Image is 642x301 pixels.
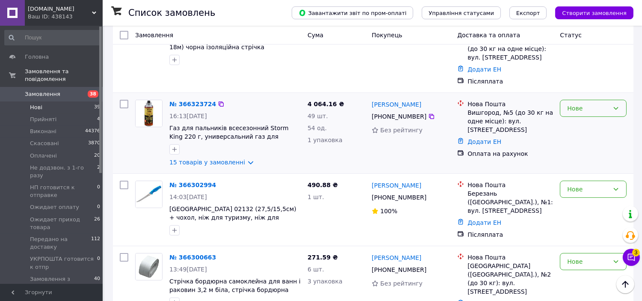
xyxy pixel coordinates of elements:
[135,100,163,127] a: Фото товару
[616,275,634,293] button: Наверх
[97,164,100,179] span: 2
[467,230,553,239] div: Післяплата
[169,101,216,107] a: № 366323724
[299,9,406,17] span: Завантажити звіт по пром-оплаті
[467,253,553,262] div: Нова Пошта
[467,138,501,145] a: Додати ЕН
[372,266,426,273] span: [PHONE_NUMBER]
[97,184,100,199] span: 0
[94,216,100,231] span: 26
[30,216,94,231] span: Ожидает приход товара
[372,113,426,120] span: [PHONE_NUMBER]
[135,253,163,280] a: Фото товару
[28,13,103,21] div: Ваш ID: 438143
[457,32,520,39] span: Доставка та оплата
[28,5,92,13] span: Bat-opt.com.ua
[169,113,207,119] span: 16:13[DATE]
[372,194,426,201] span: [PHONE_NUMBER]
[372,32,402,39] span: Покупець
[91,235,100,251] span: 112
[516,10,540,16] span: Експорт
[467,108,553,134] div: Вишгород, №5 (до 30 кг на одне місце): вул. [STREET_ADDRESS]
[169,159,245,166] a: 15 товарів у замовленні
[30,255,97,271] span: УКРПОШТА готовится к отпр
[467,189,553,215] div: Березань ([GEOGRAPHIC_DATA].), №1: вул. [STREET_ADDRESS]
[136,253,162,280] img: Фото товару
[380,208,397,215] span: 100%
[372,253,421,262] a: [PERSON_NAME]
[4,30,101,45] input: Пошук
[25,90,60,98] span: Замовлення
[380,280,423,287] span: Без рейтингу
[308,101,344,107] span: 4 064.16 ₴
[467,100,553,108] div: Нова Пошта
[94,275,100,291] span: 40
[632,249,640,256] span: 3
[308,125,327,131] span: 54 од.
[88,140,100,147] span: 3870
[94,152,100,160] span: 20
[380,127,423,134] span: Без рейтингу
[308,278,343,285] span: 3 упаковка
[97,203,100,211] span: 0
[429,10,494,16] span: Управління статусами
[308,137,343,143] span: 1 упаковка
[169,206,296,229] a: [GEOGRAPHIC_DATA] 02132 (27,5/15,5см) + чохол, ніж для туризму, ніж для рибалки
[467,181,553,189] div: Нова Пошта
[97,116,100,123] span: 4
[169,254,216,261] a: № 366300663
[30,116,56,123] span: Прийняті
[292,6,413,19] button: Завантажити звіт по пром-оплаті
[308,266,324,273] span: 6 шт.
[97,255,100,271] span: 0
[135,32,173,39] span: Замовлення
[169,194,207,200] span: 14:03[DATE]
[30,275,94,291] span: Замовлення з [PERSON_NAME]
[467,66,501,73] a: Додати ЕН
[136,181,162,208] img: Фото товару
[30,164,97,179] span: Не додзвон. з 1-го разу
[169,266,207,273] span: 13:49[DATE]
[623,249,640,266] button: Чат з покупцем3
[308,194,324,200] span: 1 шт.
[567,185,609,194] div: Нове
[372,181,421,190] a: [PERSON_NAME]
[560,32,582,39] span: Статус
[547,9,633,16] a: Створити замовлення
[567,104,609,113] div: Нове
[308,32,323,39] span: Cума
[30,140,59,147] span: Скасовані
[30,235,91,251] span: Передано на доставку
[135,181,163,208] a: Фото товару
[85,128,100,135] span: 44376
[555,6,633,19] button: Створити замовлення
[136,100,162,127] img: Фото товару
[467,149,553,158] div: Оплата на рахунок
[30,203,79,211] span: Ожидает оплату
[308,113,328,119] span: 49 шт.
[128,8,215,18] h1: Список замовлень
[567,257,609,266] div: Нове
[467,77,553,86] div: Післяплата
[509,6,547,19] button: Експорт
[372,100,421,109] a: [PERSON_NAME]
[30,128,56,135] span: Виконані
[88,90,98,98] span: 38
[467,219,501,226] a: Додати ЕН
[422,6,501,19] button: Управління статусами
[30,152,57,160] span: Оплачені
[308,254,338,261] span: 271.59 ₴
[169,125,289,149] a: Газ для пальників всесезонний Storm King 220 г, универсальний газ для пальників
[562,10,627,16] span: Створити замовлення
[467,262,553,296] div: [GEOGRAPHIC_DATA] ([GEOGRAPHIC_DATA].), №2 (до 30 кг): вул. [STREET_ADDRESS]
[30,184,97,199] span: НП готовится к отправке
[30,104,42,111] span: Нові
[308,182,338,188] span: 490.88 ₴
[169,182,216,188] a: № 366302994
[25,53,49,61] span: Головна
[25,68,103,83] span: Замовлення та повідомлення
[94,104,100,111] span: 39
